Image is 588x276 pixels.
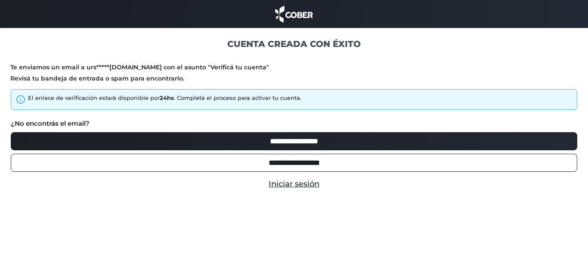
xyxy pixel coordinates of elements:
[11,119,90,129] label: ¿No encontrás el email?
[160,94,174,101] strong: 24hs
[10,63,578,71] p: Te enviamos un email a urs*****[DOMAIN_NAME] con el asunto "Verificá tu cuenta"
[10,38,578,50] h1: CUENTA CREADA CON ÉXITO
[269,179,319,189] a: Iniciar sesión
[28,94,301,102] div: El enlace de verificación estará disponible por . Completá el proceso para activar tu cuenta.
[273,4,315,24] img: cober_marca.png
[10,74,578,83] p: Revisá tu bandeja de entrada o spam para encontrarlo.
